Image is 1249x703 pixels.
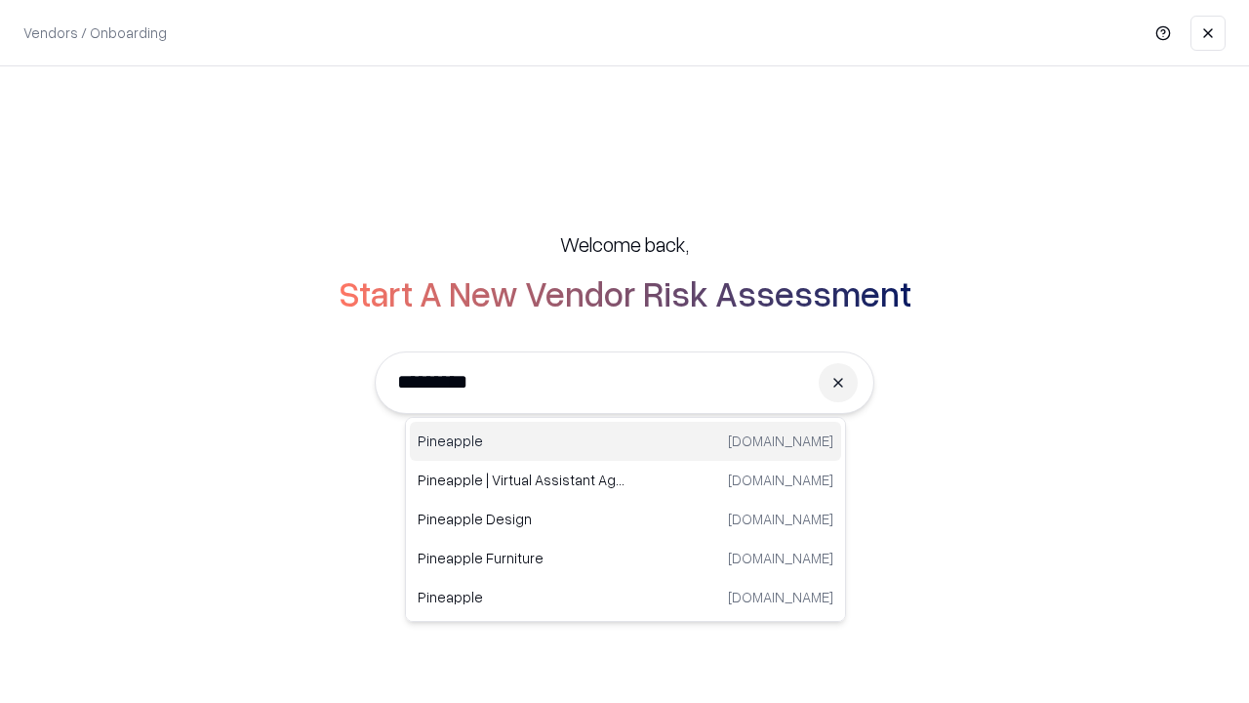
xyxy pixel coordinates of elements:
[728,470,833,490] p: [DOMAIN_NAME]
[23,22,167,43] p: Vendors / Onboarding
[728,509,833,529] p: [DOMAIN_NAME]
[418,431,625,451] p: Pineapple
[339,273,911,312] h2: Start A New Vendor Risk Assessment
[728,587,833,607] p: [DOMAIN_NAME]
[418,587,625,607] p: Pineapple
[418,548,625,568] p: Pineapple Furniture
[418,509,625,529] p: Pineapple Design
[728,548,833,568] p: [DOMAIN_NAME]
[728,431,833,451] p: [DOMAIN_NAME]
[405,417,846,622] div: Suggestions
[418,470,625,490] p: Pineapple | Virtual Assistant Agency
[560,230,689,258] h5: Welcome back,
